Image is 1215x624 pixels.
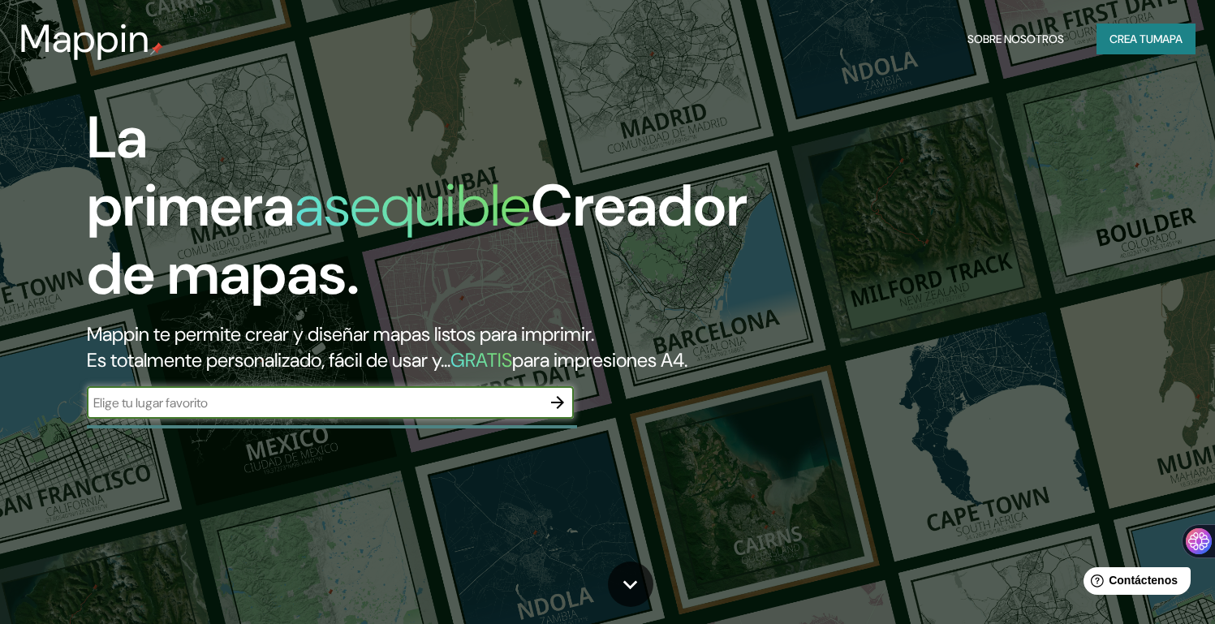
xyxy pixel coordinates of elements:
iframe: Lanzador de widgets de ayuda [1071,561,1197,606]
font: mapa [1153,32,1183,46]
img: pin de mapeo [150,42,163,55]
input: Elige tu lugar favorito [87,394,541,412]
font: Mappin [19,13,150,64]
font: Es totalmente personalizado, fácil de usar y... [87,347,450,372]
font: La primera [87,100,295,243]
button: Sobre nosotros [961,24,1071,54]
font: asequible [295,168,531,243]
font: Sobre nosotros [967,32,1064,46]
font: GRATIS [450,347,512,372]
button: Crea tumapa [1097,24,1196,54]
font: Creador de mapas. [87,168,748,312]
font: para impresiones A4. [512,347,687,372]
font: Mappin te permite crear y diseñar mapas listos para imprimir. [87,321,594,346]
font: Crea tu [1109,32,1153,46]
